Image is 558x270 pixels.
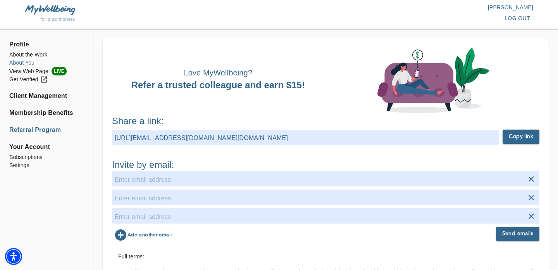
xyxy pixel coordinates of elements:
[9,59,84,67] a: About You
[9,51,84,59] a: About the Work
[115,174,537,186] input: Enter email address
[25,5,75,15] img: MyWellbeing
[115,192,537,205] input: Enter email address
[9,75,48,84] div: Get Verified
[112,159,539,171] h5: Invite by email:
[112,67,324,79] h6: Love MyWellbeing?
[5,248,22,265] div: Accessibility Menu
[115,211,537,223] input: Enter email address
[503,130,539,144] button: Copy link
[9,153,84,161] a: Subscriptions
[501,11,533,26] button: log out
[9,108,84,118] a: Membership Benefits
[9,75,84,84] a: Get Verified
[502,229,533,239] strong: Send emails
[9,142,84,152] span: Your Account
[505,14,530,23] span: log out
[9,161,84,169] a: Settings
[112,227,174,243] button: Add another email
[127,231,172,239] strong: Add another email
[52,67,67,75] span: LIVE
[40,17,75,22] span: for practitioners
[9,40,84,49] span: Profile
[509,132,533,142] strong: Copy link
[377,48,489,113] img: MyWellbeing
[112,115,539,127] h5: Share a link:
[9,125,84,135] a: Referral Program
[279,3,533,11] p: [PERSON_NAME]
[9,67,84,75] li: View Web Page
[496,227,539,241] button: Send emails
[9,91,84,101] a: Client Management
[131,80,305,90] strong: Refer a trusted colleague and earn $15!
[9,67,84,75] a: View Web PageLIVE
